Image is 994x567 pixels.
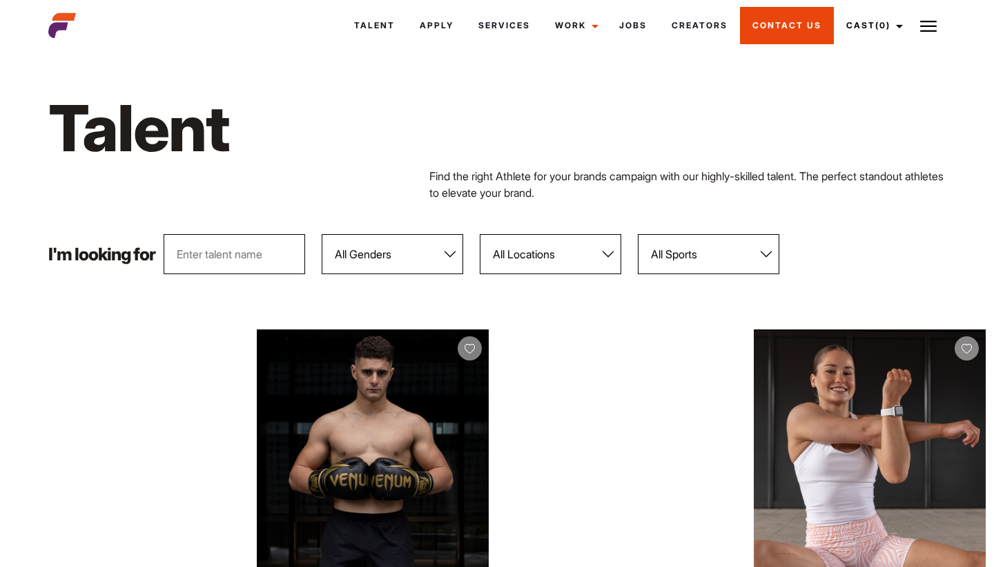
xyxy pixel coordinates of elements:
[429,168,946,201] p: Find the right Athlete for your brands campaign with our highly-skilled talent. The perfect stand...
[48,246,155,263] p: I'm looking for
[607,7,659,44] a: Jobs
[834,7,911,44] a: Cast(0)
[48,12,76,39] img: cropped-aefm-brand-fav-22-square.png
[740,7,834,44] a: Contact Us
[466,7,543,44] a: Services
[543,7,607,44] a: Work
[164,234,305,274] input: Enter talent name
[875,20,890,30] span: (0)
[659,7,740,44] a: Creators
[342,7,407,44] a: Talent
[48,88,565,168] h1: Talent
[920,18,937,35] img: Burger icon
[407,7,466,44] a: Apply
